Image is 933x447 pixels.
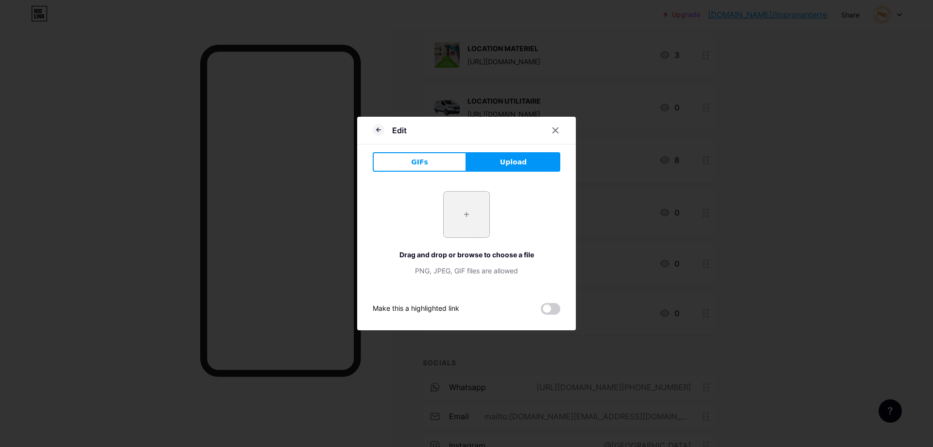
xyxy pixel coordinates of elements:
span: Upload [500,157,527,167]
div: Make this a highlighted link [373,303,459,315]
button: Upload [466,152,560,172]
span: GIFs [411,157,428,167]
button: GIFs [373,152,466,172]
div: PNG, JPEG, GIF files are allowed [373,266,560,276]
div: Drag and drop or browse to choose a file [373,250,560,260]
div: Edit [392,125,407,136]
